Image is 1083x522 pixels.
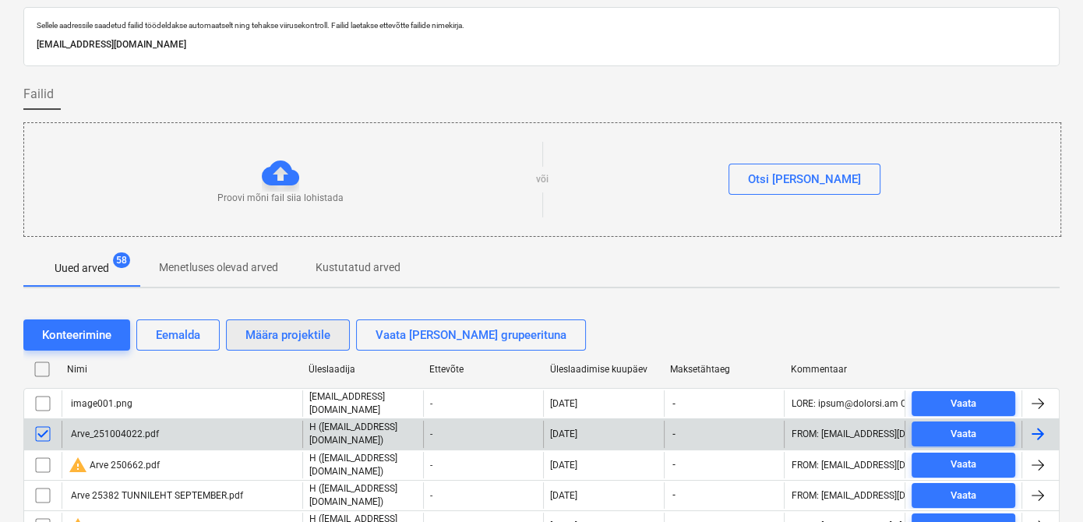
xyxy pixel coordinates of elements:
button: Eemalda [136,319,220,351]
button: Vaata [PERSON_NAME] grupeerituna [356,319,586,351]
button: Otsi [PERSON_NAME] [728,164,880,195]
p: [EMAIL_ADDRESS][DOMAIN_NAME] [309,390,417,417]
div: Konteerimine [42,325,111,345]
p: H ([EMAIL_ADDRESS][DOMAIN_NAME]) [309,452,417,478]
p: Sellele aadressile saadetud failid töödeldakse automaatselt ning tehakse viirusekontroll. Failid ... [37,20,1046,30]
button: Konteerimine [23,319,130,351]
div: Eemalda [156,325,200,345]
div: Ettevõte [429,364,538,375]
div: Vaata [951,487,976,505]
span: warning [69,456,87,474]
p: Proovi mõni fail siia lohistada [217,192,344,205]
span: Failid [23,85,54,104]
button: Vaata [912,391,1015,416]
div: Nimi [67,364,296,375]
div: Arve 25382 TUNNILEHT SEPTEMBER.pdf [69,490,243,501]
div: Üleslaadija [309,364,417,375]
div: Arve 250662.pdf [69,456,160,474]
button: Vaata [912,483,1015,508]
span: 58 [113,252,130,268]
div: [DATE] [550,398,577,409]
div: - [423,390,544,417]
div: Maksetähtaeg [670,364,778,375]
div: Määra projektile [245,325,330,345]
span: - [671,488,677,502]
div: image001.png [69,398,132,409]
p: [EMAIL_ADDRESS][DOMAIN_NAME] [37,37,1046,53]
div: [DATE] [550,460,577,471]
div: Proovi mõni fail siia lohistadavõiOtsi [PERSON_NAME] [23,122,1061,237]
div: Kommentaar [791,364,899,375]
p: Uued arved [55,260,109,277]
div: Vaata [951,456,976,474]
p: H ([EMAIL_ADDRESS][DOMAIN_NAME]) [309,482,417,509]
span: - [671,397,677,411]
div: [DATE] [550,429,577,439]
button: Määra projektile [226,319,350,351]
div: Otsi [PERSON_NAME] [748,169,861,189]
div: [DATE] [550,490,577,501]
div: - [423,452,544,478]
div: - [423,482,544,509]
p: või [536,173,549,186]
button: Vaata [912,453,1015,478]
div: Vaata [951,425,976,443]
div: Üleslaadimise kuupäev [549,364,658,375]
div: Vaata [951,395,976,413]
div: Arve_251004022.pdf [69,429,159,439]
p: Kustutatud arved [316,259,400,276]
span: - [671,428,677,441]
span: - [671,458,677,471]
button: Vaata [912,421,1015,446]
div: Vaata [PERSON_NAME] grupeerituna [376,325,566,345]
div: - [423,421,544,447]
p: Menetluses olevad arved [159,259,278,276]
p: H ([EMAIL_ADDRESS][DOMAIN_NAME]) [309,421,417,447]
